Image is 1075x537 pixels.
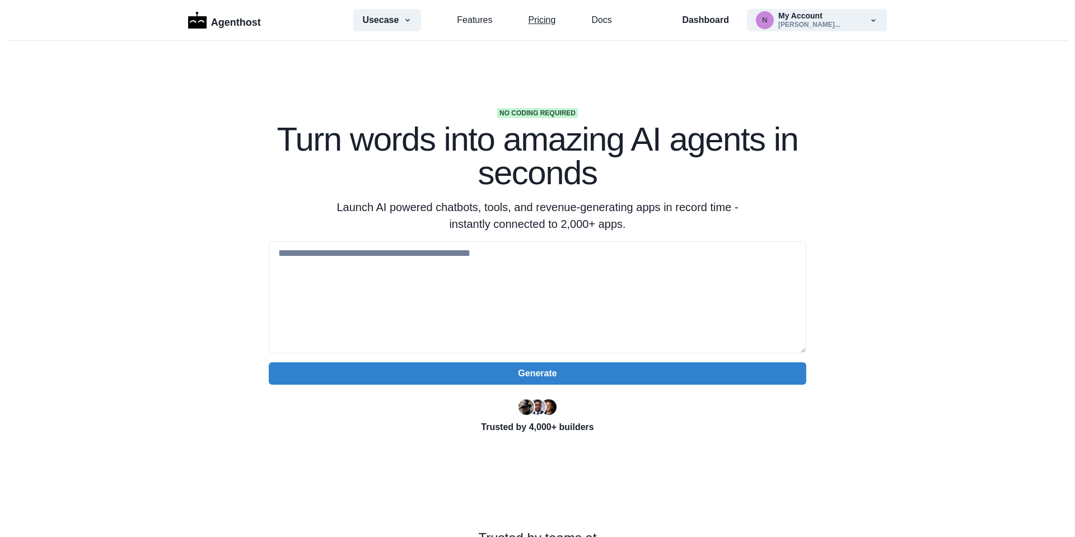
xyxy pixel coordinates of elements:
h1: Turn words into amazing AI agents in seconds [269,123,806,190]
img: Kent Dodds [541,399,557,415]
button: Generate [269,362,806,385]
button: nick@strattontrading.comMy Account[PERSON_NAME]... [747,9,887,31]
a: Docs [591,13,611,27]
a: Dashboard [682,13,729,27]
button: Usecase [353,9,421,31]
a: Features [457,13,492,27]
img: Logo [188,12,207,29]
p: Agenthost [211,11,261,30]
p: Launch AI powered chatbots, tools, and revenue-generating apps in record time - instantly connect... [322,199,752,232]
img: Segun Adebayo [530,399,545,415]
p: Trusted by 4,000+ builders [269,421,806,434]
a: LogoAgenthost [188,11,261,30]
img: Ryan Florence [518,399,534,415]
a: Pricing [528,13,555,27]
span: No coding required [497,108,578,118]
